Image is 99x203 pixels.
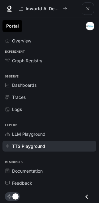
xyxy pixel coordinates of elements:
p: Inworld AI Demos [26,6,60,11]
a: Traces [2,92,96,103]
a: Dashboards [2,80,96,90]
button: Close drawer [80,190,94,203]
button: User avatar [84,20,96,32]
span: Feedback [12,180,32,186]
button: All workspaces [16,2,70,15]
span: LLM Playground [12,131,45,137]
span: Documentation [12,168,43,174]
a: Portal [2,20,22,32]
span: Graph Registry [12,57,42,64]
a: LLM Playground [2,129,96,139]
a: Documentation [2,165,96,176]
a: Overview [2,35,96,46]
a: TTS Playground [2,141,96,152]
button: open drawer [82,2,94,15]
span: Logs [12,106,22,113]
span: Traces [12,94,26,100]
span: TTS Playground [12,143,45,149]
span: Dashboards [12,82,37,88]
span: Overview [12,38,31,44]
a: Logs [2,104,96,115]
a: Feedback [2,178,96,188]
a: Graph Registry [2,55,96,66]
span: Dark mode toggle [12,193,19,200]
img: User avatar [86,22,94,30]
